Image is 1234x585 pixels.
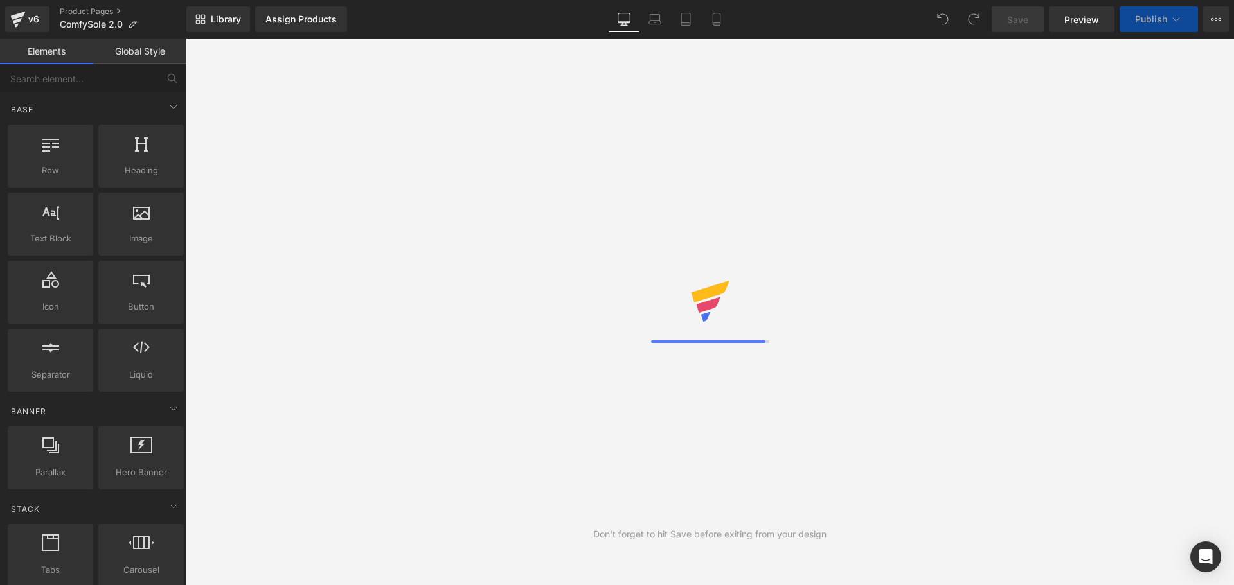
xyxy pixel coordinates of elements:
span: Button [102,300,180,313]
a: Global Style [93,39,186,64]
span: Save [1007,13,1028,26]
span: Carousel [102,563,180,577]
a: Tablet [670,6,701,32]
span: Parallax [12,466,89,479]
a: Laptop [639,6,670,32]
span: Heading [102,164,180,177]
span: Row [12,164,89,177]
div: Assign Products [265,14,337,24]
a: Desktop [609,6,639,32]
div: v6 [26,11,42,28]
span: Tabs [12,563,89,577]
span: Liquid [102,368,180,381]
span: Banner [10,405,48,417]
span: Hero Banner [102,466,180,479]
button: Undo [930,6,956,32]
span: Publish [1135,14,1167,24]
a: New Library [186,6,250,32]
button: More [1203,6,1229,32]
button: Publish [1120,6,1198,32]
span: Text Block [12,232,89,245]
span: Stack [10,503,41,515]
button: Redo [961,6,987,32]
span: Icon [12,300,89,313]
a: Product Pages [60,6,186,17]
div: Open Intercom Messenger [1190,541,1221,572]
span: Separator [12,368,89,381]
span: Preview [1064,13,1099,26]
a: Preview [1049,6,1114,32]
a: Mobile [701,6,732,32]
span: Library [211,13,241,25]
a: v6 [5,6,49,32]
span: Image [102,232,180,245]
div: Don't forget to hit Save before exiting from your design [593,527,827,541]
span: Base [10,103,35,116]
span: ComfySole 2.0 [60,19,123,30]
